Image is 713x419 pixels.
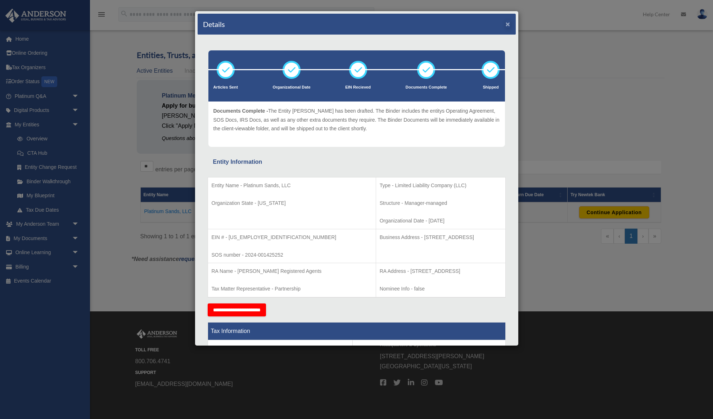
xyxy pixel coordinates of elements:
[273,84,311,91] p: Organizational Date
[212,344,349,353] p: Tax Status - Partnership
[380,284,502,293] p: Nominee Info - false
[212,181,372,190] p: Entity Name - Platinum Sands, LLC
[213,108,268,114] span: Documents Complete -
[506,20,510,28] button: ×
[345,84,371,91] p: EIN Recieved
[208,340,353,393] td: Tax Period Type - Calendar Year
[213,157,500,167] div: Entity Information
[380,233,502,242] p: Business Address - [STREET_ADDRESS]
[212,251,372,260] p: SOS number - 2024-001425252
[380,199,502,208] p: Structure - Manager-managed
[380,216,502,225] p: Organizational Date - [DATE]
[213,84,238,91] p: Articles Sent
[212,233,372,242] p: EIN # - [US_EMPLOYER_IDENTIFICATION_NUMBER]
[212,267,372,276] p: RA Name - [PERSON_NAME] Registered Agents
[203,19,225,29] h4: Details
[380,267,502,276] p: RA Address - [STREET_ADDRESS]
[208,322,505,340] th: Tax Information
[356,344,501,353] p: Tax Form - 1065
[213,107,500,133] p: The Entity [PERSON_NAME] has been drafted. The Binder includes the entitys Operating Agreement, S...
[212,284,372,293] p: Tax Matter Representative - Partnership
[482,84,500,91] p: Shipped
[406,84,447,91] p: Documents Complete
[212,199,372,208] p: Organization State - [US_STATE]
[380,181,502,190] p: Type - Limited Liability Company (LLC)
